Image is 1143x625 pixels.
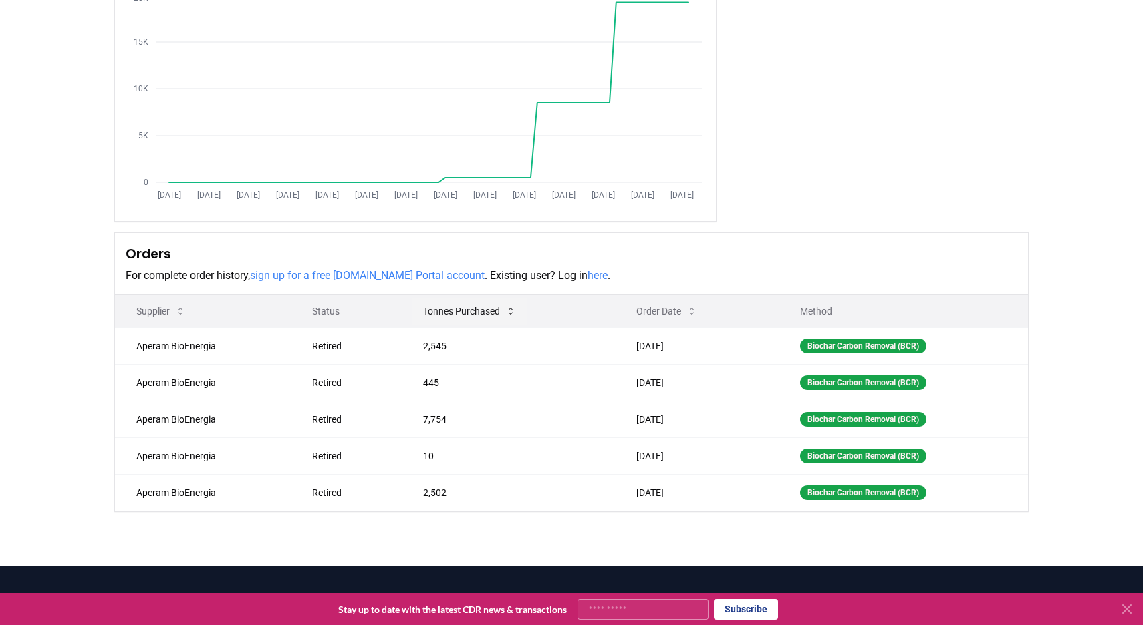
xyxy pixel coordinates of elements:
[197,190,221,200] tspan: [DATE]
[134,84,148,93] tspan: 10K
[138,131,148,140] tspan: 5K
[250,269,485,282] a: sign up for a free [DOMAIN_NAME] Portal account
[115,327,291,364] td: Aperam BioEnergia
[615,437,778,474] td: [DATE]
[312,449,390,463] div: Retired
[592,190,615,200] tspan: [DATE]
[315,190,339,200] tspan: [DATE]
[237,190,260,200] tspan: [DATE]
[800,485,926,500] div: Biochar Carbon Removal (BCR)
[670,190,694,200] tspan: [DATE]
[144,178,148,187] tspan: 0
[115,437,291,474] td: Aperam BioEnergia
[434,190,457,200] tspan: [DATE]
[800,375,926,390] div: Biochar Carbon Removal (BCR)
[115,474,291,511] td: Aperam BioEnergia
[588,269,608,282] a: here
[312,339,390,353] div: Retired
[626,298,708,325] button: Order Date
[355,190,378,200] tspan: [DATE]
[552,190,576,200] tspan: [DATE]
[276,190,299,200] tspan: [DATE]
[301,304,390,318] p: Status
[800,449,926,463] div: Biochar Carbon Removal (BCR)
[115,401,291,437] td: Aperam BioEnergia
[312,376,390,389] div: Retired
[394,190,418,200] tspan: [DATE]
[158,190,181,200] tspan: [DATE]
[800,339,926,353] div: Biochar Carbon Removal (BCR)
[402,474,616,511] td: 2,502
[615,364,778,401] td: [DATE]
[126,268,1017,284] p: For complete order history, . Existing user? Log in .
[402,327,616,364] td: 2,545
[114,590,316,608] p: [DOMAIN_NAME]
[126,298,197,325] button: Supplier
[115,364,291,401] td: Aperam BioEnergia
[402,437,616,474] td: 10
[134,37,148,47] tspan: 15K
[312,413,390,426] div: Retired
[312,486,390,499] div: Retired
[800,412,926,427] div: Biochar Carbon Removal (BCR)
[631,190,654,200] tspan: [DATE]
[402,364,616,401] td: 445
[402,401,616,437] td: 7,754
[126,244,1017,264] h3: Orders
[370,590,571,606] a: Leaderboards
[615,401,778,437] td: [DATE]
[615,327,778,364] td: [DATE]
[412,298,527,325] button: Tonnes Purchased
[615,474,778,511] td: [DATE]
[473,190,497,200] tspan: [DATE]
[513,190,536,200] tspan: [DATE]
[789,304,1017,318] p: Method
